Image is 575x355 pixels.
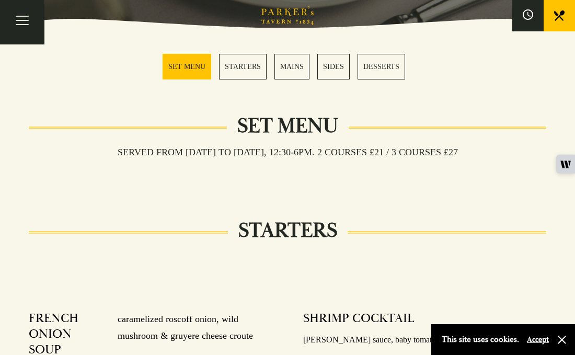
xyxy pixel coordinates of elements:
[317,54,350,79] a: 4 / 5
[219,54,267,79] a: 2 / 5
[527,335,549,345] button: Accept
[442,332,519,347] p: This site uses cookies.
[274,54,309,79] a: 3 / 5
[358,54,405,79] a: 5 / 5
[557,335,567,345] button: Close and accept
[107,146,468,158] h3: Served from [DATE] to [DATE], 12:30-6pm. 2 COURSES £21 / 3 COURSES £27
[303,333,546,348] p: [PERSON_NAME] sauce, baby tomato & iceberg lettuce
[227,113,349,139] h2: Set Menu
[228,218,348,243] h2: STARTERS
[163,54,211,79] a: 1 / 5
[303,311,415,326] h4: SHRIMP COCKTAIL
